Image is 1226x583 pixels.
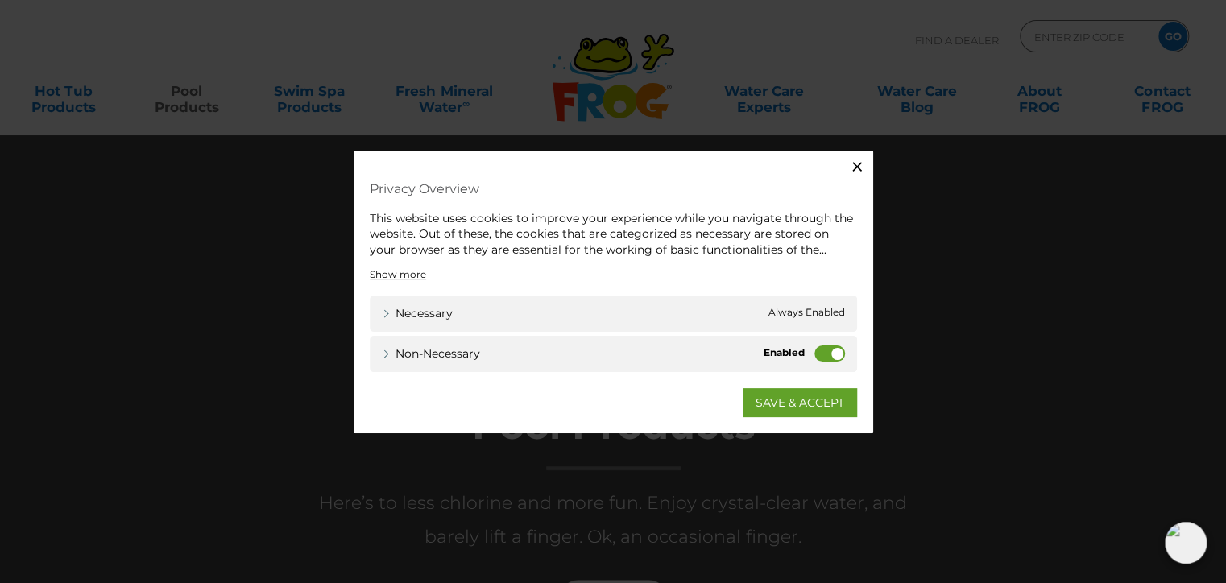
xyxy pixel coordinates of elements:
[370,210,857,258] div: This website uses cookies to improve your experience while you navigate through the website. Out ...
[768,305,845,322] span: Always Enabled
[370,174,857,202] h4: Privacy Overview
[1165,522,1207,564] img: openIcon
[382,305,453,322] a: Necessary
[382,345,480,362] a: Non-necessary
[743,388,857,417] a: SAVE & ACCEPT
[370,267,426,282] a: Show more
